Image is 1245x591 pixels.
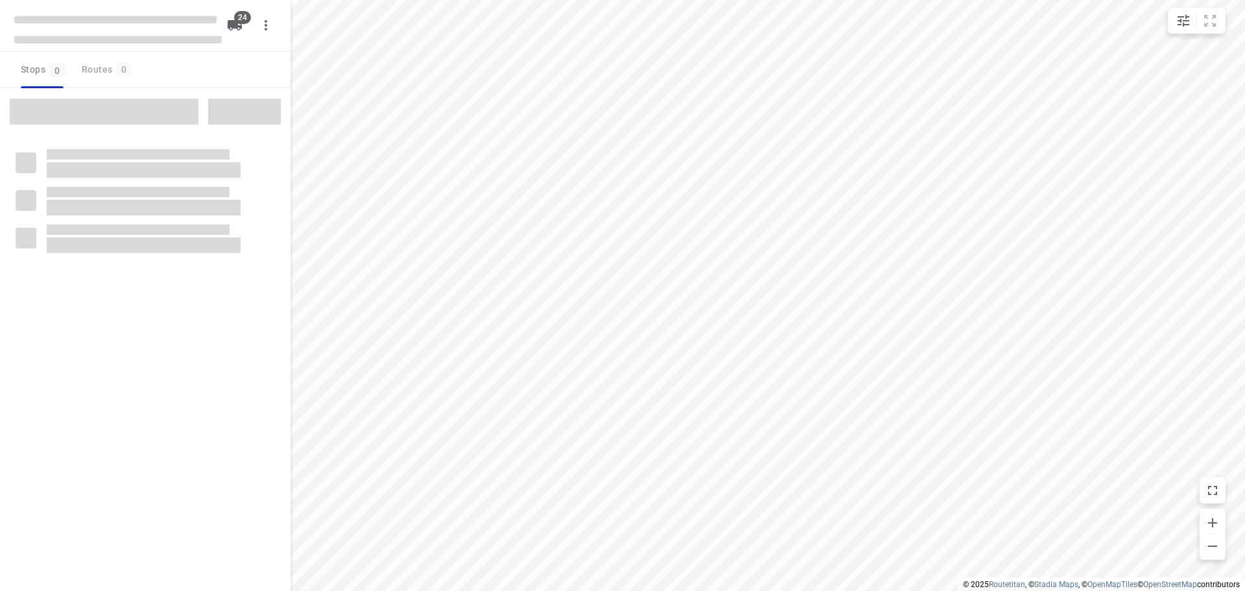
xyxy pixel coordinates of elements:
[1143,580,1197,589] a: OpenStreetMap
[1170,8,1196,34] button: Map settings
[989,580,1025,589] a: Routetitan
[1087,580,1137,589] a: OpenMapTiles
[1034,580,1078,589] a: Stadia Maps
[1168,8,1226,34] div: small contained button group
[963,580,1240,589] li: © 2025 , © , © © contributors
